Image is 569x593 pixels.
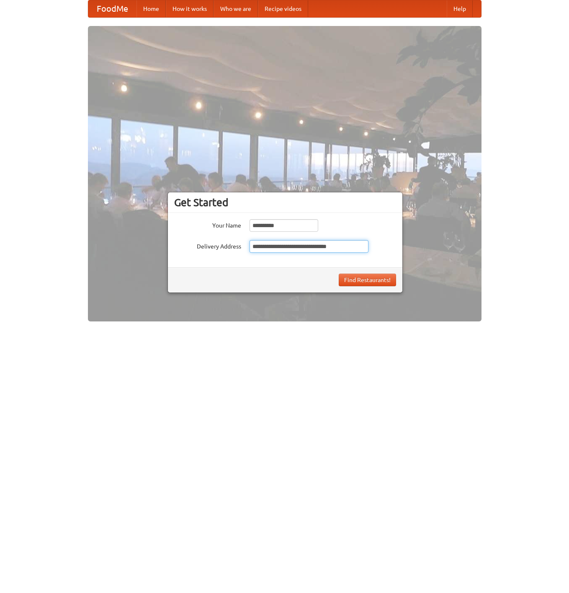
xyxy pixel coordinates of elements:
label: Your Name [174,219,241,230]
a: Recipe videos [258,0,308,17]
a: Who we are [214,0,258,17]
a: FoodMe [88,0,136,17]
button: Find Restaurants! [339,274,396,286]
label: Delivery Address [174,240,241,251]
a: Home [136,0,166,17]
a: Help [447,0,473,17]
a: How it works [166,0,214,17]
h3: Get Started [174,196,396,209]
